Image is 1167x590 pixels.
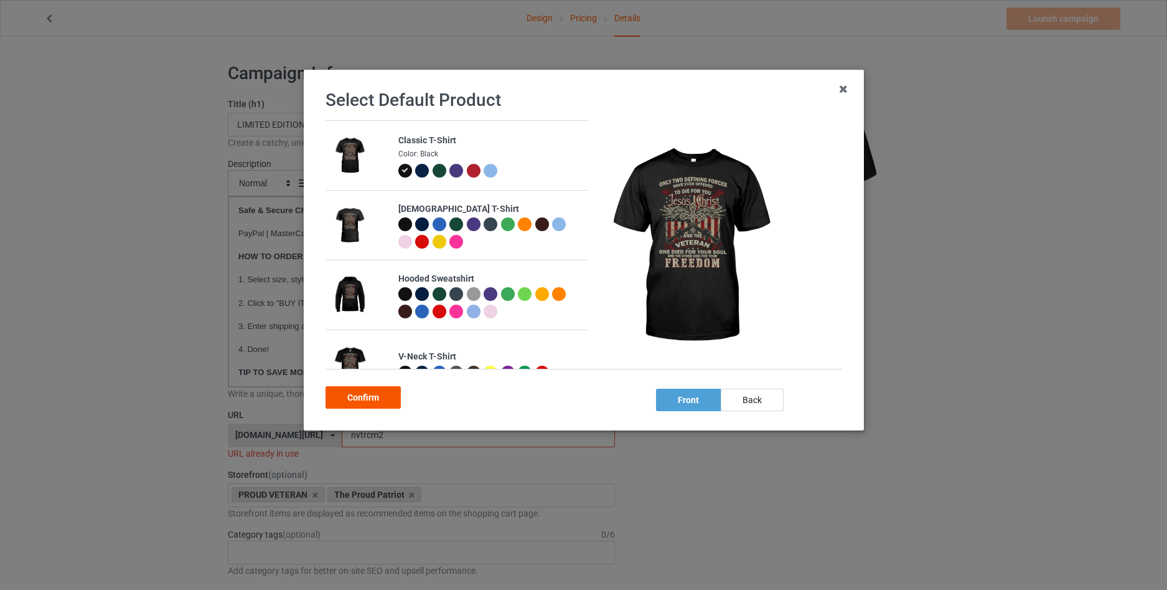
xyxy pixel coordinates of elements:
[398,273,581,285] div: Hooded Sweatshirt
[326,89,842,112] h1: Select Default Product
[326,386,401,409] div: Confirm
[655,389,720,411] div: front
[398,149,581,159] div: Color: Black
[398,351,581,363] div: V-Neck T-Shirt
[398,203,581,216] div: [DEMOGRAPHIC_DATA] T-Shirt
[720,389,783,411] div: back
[398,135,581,147] div: Classic T-Shirt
